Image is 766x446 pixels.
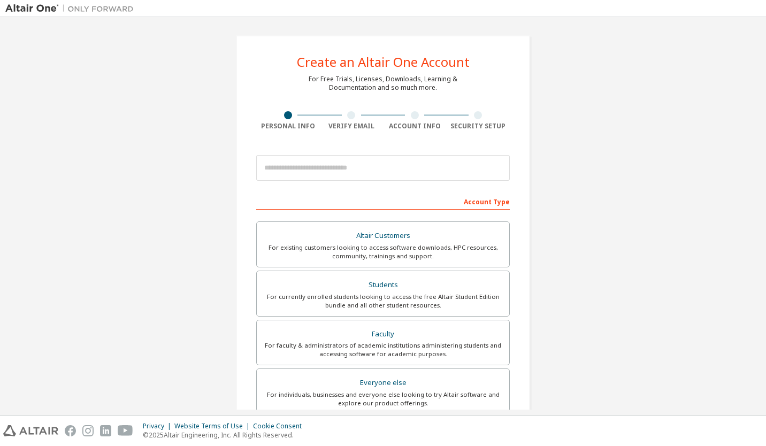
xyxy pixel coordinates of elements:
[263,243,503,260] div: For existing customers looking to access software downloads, HPC resources, community, trainings ...
[263,390,503,407] div: For individuals, businesses and everyone else looking to try Altair software and explore our prod...
[118,425,133,436] img: youtube.svg
[100,425,111,436] img: linkedin.svg
[174,422,253,430] div: Website Terms of Use
[263,228,503,243] div: Altair Customers
[320,122,384,130] div: Verify Email
[143,422,174,430] div: Privacy
[82,425,94,436] img: instagram.svg
[3,425,58,436] img: altair_logo.svg
[253,422,308,430] div: Cookie Consent
[263,293,503,310] div: For currently enrolled students looking to access the free Altair Student Edition bundle and all ...
[263,341,503,358] div: For faculty & administrators of academic institutions administering students and accessing softwa...
[5,3,139,14] img: Altair One
[309,75,457,92] div: For Free Trials, Licenses, Downloads, Learning & Documentation and so much more.
[297,56,470,68] div: Create an Altair One Account
[256,193,510,210] div: Account Type
[65,425,76,436] img: facebook.svg
[263,375,503,390] div: Everyone else
[143,430,308,440] p: © 2025 Altair Engineering, Inc. All Rights Reserved.
[383,122,447,130] div: Account Info
[263,278,503,293] div: Students
[447,122,510,130] div: Security Setup
[256,122,320,130] div: Personal Info
[263,327,503,342] div: Faculty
